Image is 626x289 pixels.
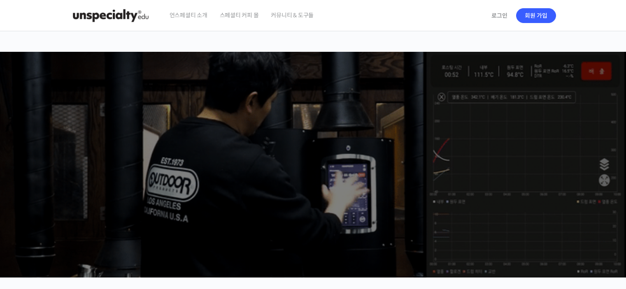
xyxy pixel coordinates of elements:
[8,171,618,183] p: 시간과 장소에 구애받지 않고, 검증된 커리큘럼으로
[486,6,512,25] a: 로그인
[8,126,618,167] p: [PERSON_NAME]을 다하는 당신을 위해, 최고와 함께 만든 커피 클래스
[516,8,556,23] a: 회원 가입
